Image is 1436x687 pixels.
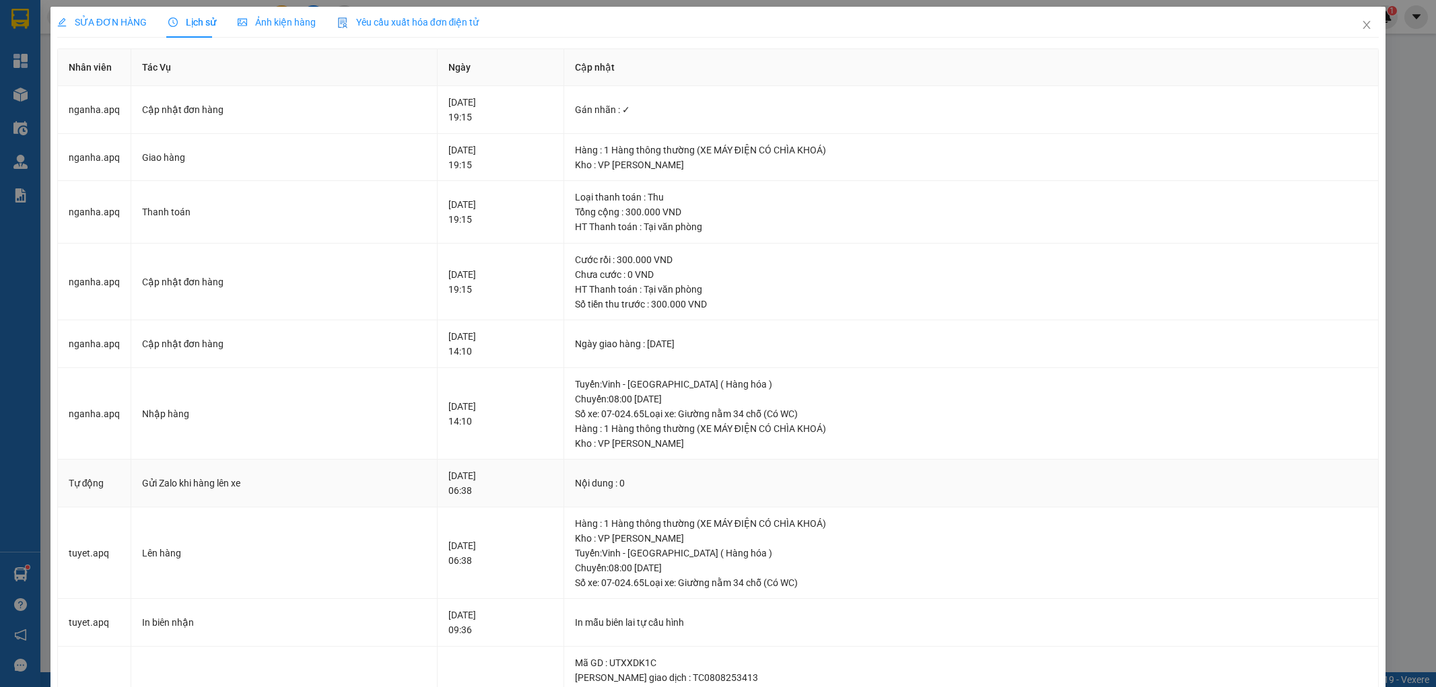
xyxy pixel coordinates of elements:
[448,197,553,227] div: [DATE] 19:15
[448,399,553,429] div: [DATE] 14:10
[575,102,1367,117] div: Gán nhãn : ✓
[58,460,131,507] td: Tự động
[58,181,131,244] td: nganha.apq
[448,143,553,172] div: [DATE] 19:15
[575,421,1367,436] div: Hàng : 1 Hàng thông thường (XE MÁY ĐIỆN CÓ CHÌA KHOÁ)
[1348,7,1386,44] button: Close
[575,655,1367,670] div: Mã GD : UTXXDK1C
[575,670,1367,685] div: [PERSON_NAME] giao dịch : TC0808253413
[575,157,1367,172] div: Kho : VP [PERSON_NAME]
[142,205,426,219] div: Thanh toán
[575,615,1367,630] div: In mẫu biên lai tự cấu hình
[142,102,426,117] div: Cập nhật đơn hàng
[57,17,67,27] span: edit
[142,150,426,165] div: Giao hàng
[575,476,1367,491] div: Nội dung : 0
[448,608,553,637] div: [DATE] 09:36
[575,252,1367,267] div: Cước rồi : 300.000 VND
[238,17,247,27] span: picture
[337,17,348,28] img: icon
[575,546,1367,590] div: Tuyến : Vinh - [GEOGRAPHIC_DATA] ( Hàng hóa ) Chuyến: 08:00 [DATE] Số xe: 07-024.65 Loại xe: Giườ...
[58,244,131,321] td: nganha.apq
[142,406,426,421] div: Nhập hàng
[575,516,1367,531] div: Hàng : 1 Hàng thông thường (XE MÁY ĐIỆN CÓ CHÌA KHOÁ)
[575,297,1367,312] div: Số tiền thu trước : 300.000 VND
[142,615,426,630] div: In biên nhận
[575,190,1367,205] div: Loại thanh toán : Thu
[57,17,147,28] span: SỬA ĐƠN HÀNG
[1361,20,1372,30] span: close
[438,49,564,86] th: Ngày
[575,219,1367,234] div: HT Thanh toán : Tại văn phòng
[142,546,426,561] div: Lên hàng
[142,336,426,351] div: Cập nhật đơn hàng
[575,205,1367,219] div: Tổng cộng : 300.000 VND
[337,17,479,28] span: Yêu cầu xuất hóa đơn điện tử
[448,329,553,359] div: [DATE] 14:10
[448,95,553,124] div: [DATE] 19:15
[238,17,316,28] span: Ảnh kiện hàng
[448,538,553,568] div: [DATE] 06:38
[58,507,131,600] td: tuyet.apq
[448,267,553,297] div: [DATE] 19:15
[168,17,216,28] span: Lịch sử
[448,468,553,498] div: [DATE] 06:38
[575,282,1367,297] div: HT Thanh toán : Tại văn phòng
[575,436,1367,451] div: Kho : VP [PERSON_NAME]
[58,599,131,647] td: tuyet.apq
[58,368,131,460] td: nganha.apq
[58,320,131,368] td: nganha.apq
[575,143,1367,157] div: Hàng : 1 Hàng thông thường (XE MÁY ĐIỆN CÓ CHÌA KHOÁ)
[575,267,1367,282] div: Chưa cước : 0 VND
[575,336,1367,351] div: Ngày giao hàng : [DATE]
[168,17,178,27] span: clock-circle
[131,49,438,86] th: Tác Vụ
[564,49,1379,86] th: Cập nhật
[58,49,131,86] th: Nhân viên
[142,275,426,289] div: Cập nhật đơn hàng
[58,86,131,134] td: nganha.apq
[575,377,1367,421] div: Tuyến : Vinh - [GEOGRAPHIC_DATA] ( Hàng hóa ) Chuyến: 08:00 [DATE] Số xe: 07-024.65 Loại xe: Giườ...
[58,134,131,182] td: nganha.apq
[142,476,426,491] div: Gửi Zalo khi hàng lên xe
[575,531,1367,546] div: Kho : VP [PERSON_NAME]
